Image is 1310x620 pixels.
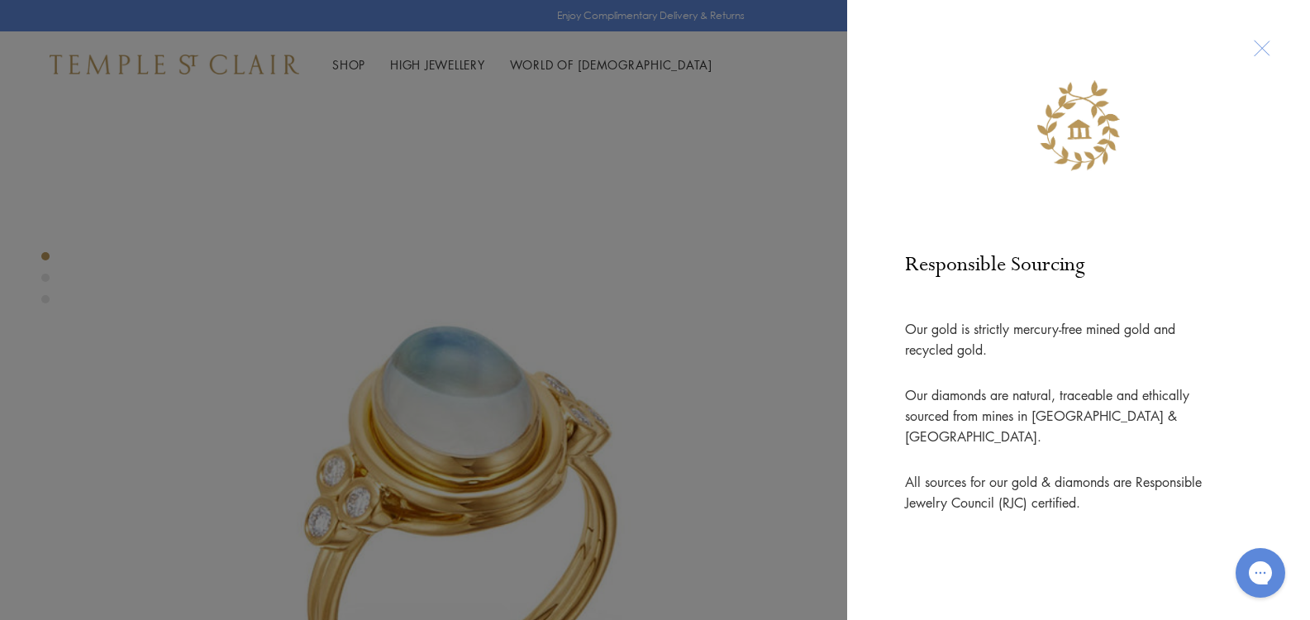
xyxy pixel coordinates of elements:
p: Our diamonds are natural, traceable and ethically sourced from mines in [GEOGRAPHIC_DATA] & [GEOG... [905,385,1203,472]
p: Our gold is strictly mercury-free mined gold and recycled gold. [905,319,1203,385]
p: All sources for our gold & diamonds are Responsible Jewelry Council (RJC) certified. [905,472,1203,538]
iframe: Gorgias live chat messenger [1227,542,1293,603]
p: Responsible Sourcing [905,251,1277,319]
